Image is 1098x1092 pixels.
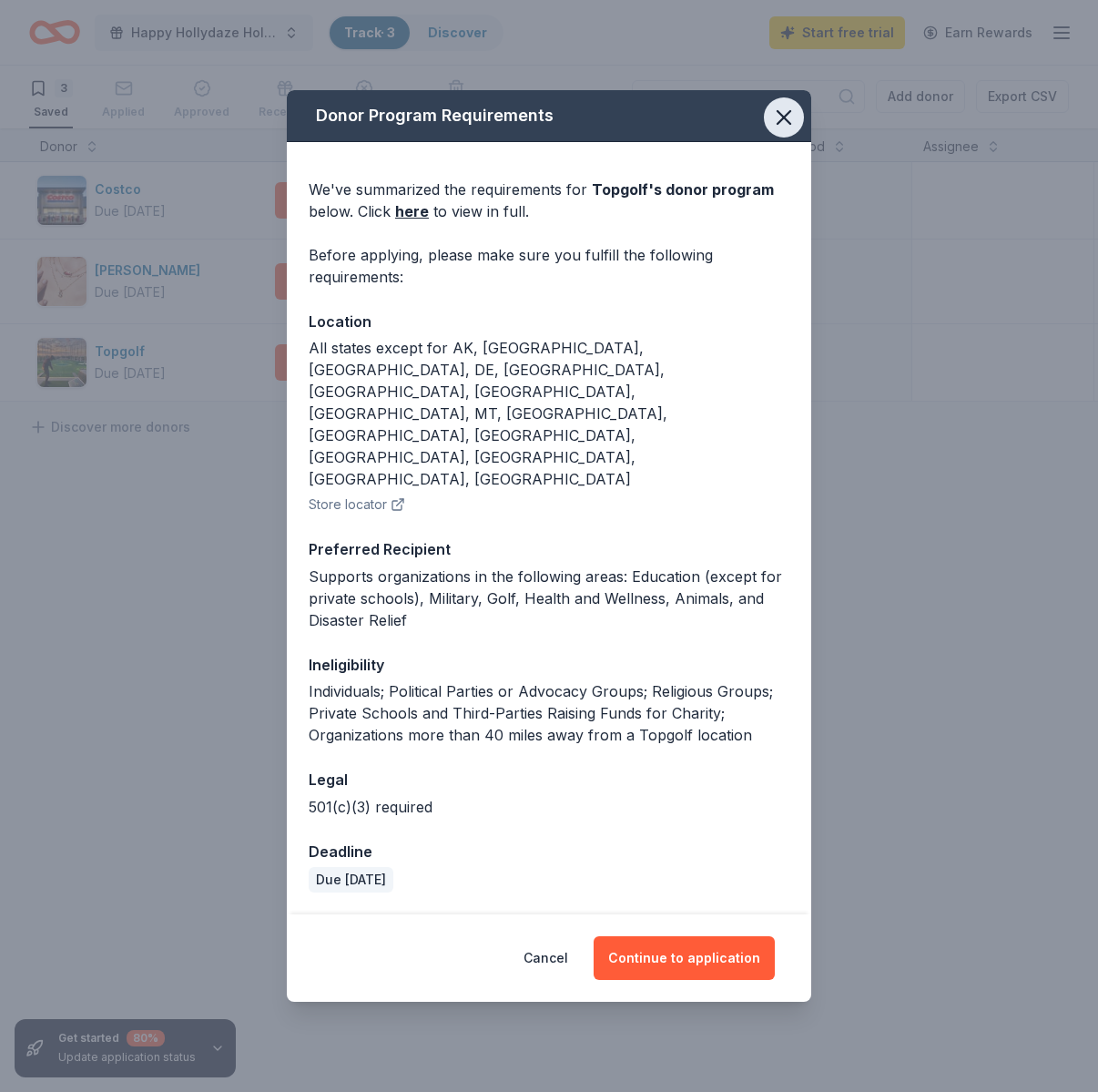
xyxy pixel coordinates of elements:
[309,840,789,863] div: Deadline
[309,310,789,333] div: Location
[309,494,405,515] button: Store locator
[594,936,775,980] button: Continue to application
[524,936,568,980] button: Cancel
[309,179,789,222] div: We've summarized the requirements for below. Click to view in full.
[309,653,789,677] div: Ineligibility
[309,537,789,561] div: Preferred Recipient
[287,90,811,142] div: Donor Program Requirements
[309,566,789,631] div: Supports organizations in the following areas: Education (except for private schools), Military, ...
[309,867,393,893] div: Due [DATE]
[309,680,789,746] div: Individuals; Political Parties or Advocacy Groups; Religious Groups; Private Schools and Third-Pa...
[592,180,774,199] span: Topgolf 's donor program
[309,796,789,818] div: 501(c)(3) required
[395,200,429,222] a: here
[309,244,789,288] div: Before applying, please make sure you fulfill the following requirements:
[309,337,789,490] div: All states except for AK, [GEOGRAPHIC_DATA], [GEOGRAPHIC_DATA], DE, [GEOGRAPHIC_DATA], [GEOGRAPHI...
[309,768,789,791] div: Legal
